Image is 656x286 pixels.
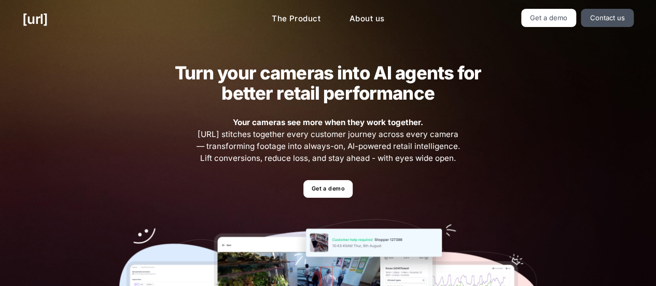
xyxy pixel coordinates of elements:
h2: Turn your cameras into AI agents for better retail performance [158,63,497,103]
a: The Product [263,9,329,29]
span: [URL] stitches together every customer journey across every camera — transforming footage into al... [195,117,462,164]
a: Get a demo [521,9,577,27]
a: Get a demo [303,180,353,198]
a: Contact us [581,9,634,27]
strong: Your cameras see more when they work together. [233,117,423,127]
a: [URL] [22,9,48,29]
a: About us [341,9,393,29]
